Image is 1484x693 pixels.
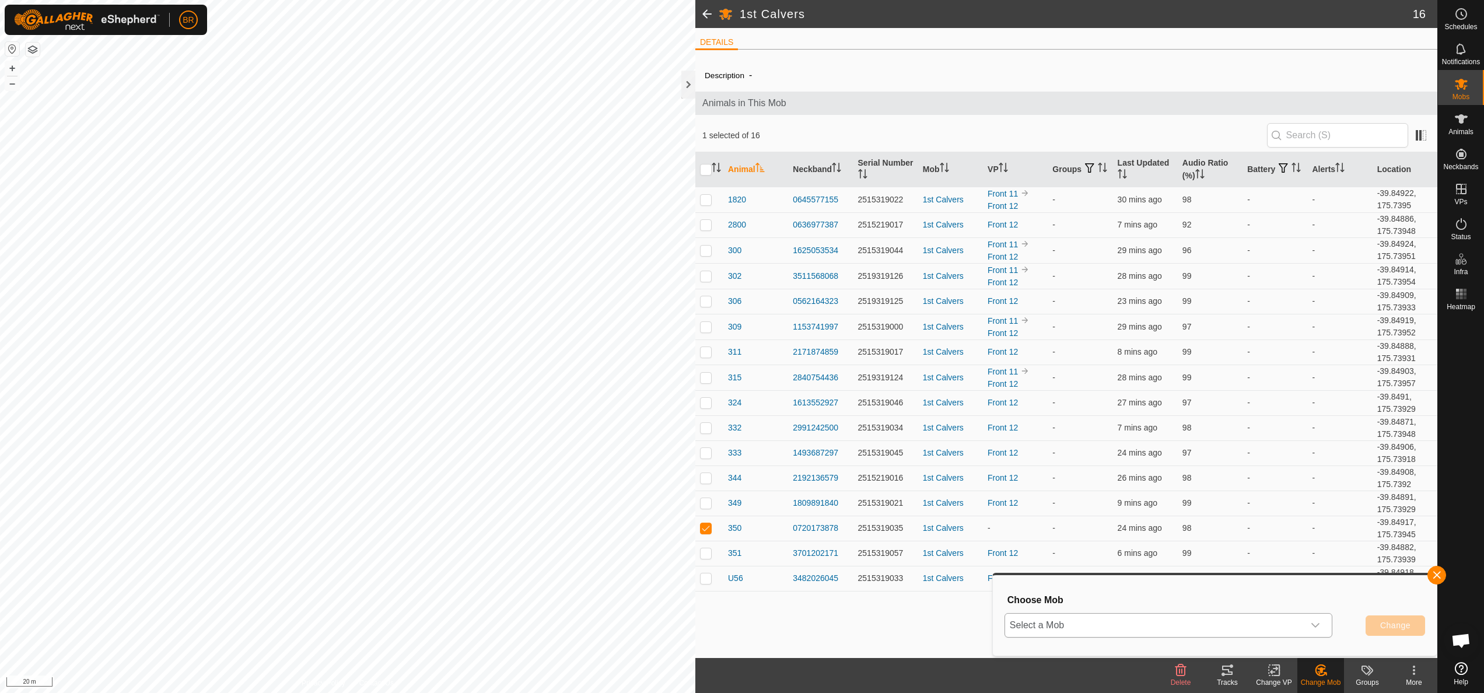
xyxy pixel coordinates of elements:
[5,42,19,56] button: Reset Map
[1048,516,1112,541] td: -
[744,65,757,85] span: -
[858,244,914,257] div: 2515319044
[1448,128,1473,135] span: Animals
[988,573,1018,583] a: Front 12
[1373,289,1437,314] td: -39.84909, 175.73933
[1098,164,1107,174] p-sorticon: Activate to sort
[988,423,1018,432] a: Front 12
[988,379,1018,388] a: Front 12
[923,295,978,307] div: 1st Calvers
[832,164,841,174] p-sorticon: Activate to sort
[1452,93,1469,100] span: Mobs
[1242,237,1307,263] td: -
[858,472,914,484] div: 2515219016
[1373,516,1437,541] td: -39.84917, 175.73945
[1182,523,1192,533] span: 98
[988,347,1018,356] a: Front 12
[1118,448,1162,457] span: 23 Sept 2025, 6:47 pm
[858,547,914,559] div: 2515319057
[858,346,914,358] div: 2515319017
[988,265,1018,275] a: Front 11
[1182,271,1192,281] span: 99
[1307,365,1372,390] td: -
[988,240,1018,249] a: Front 11
[728,244,741,257] span: 300
[1307,541,1372,566] td: -
[1182,373,1192,382] span: 99
[740,7,1413,21] h2: 1st Calvers
[1454,678,1468,685] span: Help
[999,164,1008,174] p-sorticon: Activate to sort
[1048,237,1112,263] td: -
[1182,246,1192,255] span: 96
[1373,339,1437,365] td: -39.84888, 175.73931
[1242,541,1307,566] td: -
[1447,303,1475,310] span: Heatmap
[723,152,788,187] th: Animal
[712,164,721,174] p-sorticon: Activate to sort
[183,14,194,26] span: BR
[793,244,848,257] div: 1625053534
[1307,263,1372,289] td: -
[1307,415,1372,440] td: -
[923,422,978,434] div: 1st Calvers
[1307,289,1372,314] td: -
[858,194,914,206] div: 2515319022
[1307,187,1372,212] td: -
[983,152,1048,187] th: VP
[1307,466,1372,491] td: -
[858,270,914,282] div: 2519319126
[988,316,1018,325] a: Front 11
[1242,263,1307,289] td: -
[1307,212,1372,237] td: -
[1007,594,1425,605] h3: Choose Mob
[1118,271,1162,281] span: 23 Sept 2025, 6:43 pm
[728,270,741,282] span: 302
[1020,316,1030,325] img: to
[1391,677,1437,688] div: More
[1307,440,1372,466] td: -
[793,321,848,333] div: 1153741997
[1182,548,1192,558] span: 99
[1242,566,1307,591] td: -
[1195,171,1205,180] p-sorticon: Activate to sort
[1048,187,1112,212] td: -
[728,472,741,484] span: 344
[1048,263,1112,289] td: -
[923,572,978,584] div: 1st Calvers
[26,43,40,57] button: Map Layers
[1118,195,1162,204] span: 23 Sept 2025, 6:42 pm
[988,278,1018,287] a: Front 12
[728,346,741,358] span: 311
[728,447,741,459] span: 333
[858,295,914,307] div: 2519319125
[1118,296,1162,306] span: 23 Sept 2025, 6:49 pm
[1020,265,1030,274] img: to
[1373,365,1437,390] td: -39.84903, 175.73957
[359,678,394,688] a: Contact Us
[1373,237,1437,263] td: -39.84924, 175.73951
[988,523,991,533] app-display-virtual-paddock-transition: -
[1118,423,1157,432] span: 23 Sept 2025, 7:05 pm
[1118,246,1162,255] span: 23 Sept 2025, 6:43 pm
[1307,237,1372,263] td: -
[793,295,848,307] div: 0562164323
[1454,198,1467,205] span: VPs
[1297,677,1344,688] div: Change Mob
[1118,548,1157,558] span: 23 Sept 2025, 7:05 pm
[695,36,738,50] li: DETAILS
[1373,566,1437,591] td: -39.84918, 175.7394
[988,296,1018,306] a: Front 12
[923,447,978,459] div: 1st Calvers
[923,244,978,257] div: 1st Calvers
[793,372,848,384] div: 2840754436
[1413,5,1426,23] span: 16
[793,572,848,584] div: 3482026045
[793,447,848,459] div: 1493687297
[858,171,867,180] p-sorticon: Activate to sort
[853,152,918,187] th: Serial Number
[793,397,848,409] div: 1613552927
[1242,187,1307,212] td: -
[1182,220,1192,229] span: 92
[923,372,978,384] div: 1st Calvers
